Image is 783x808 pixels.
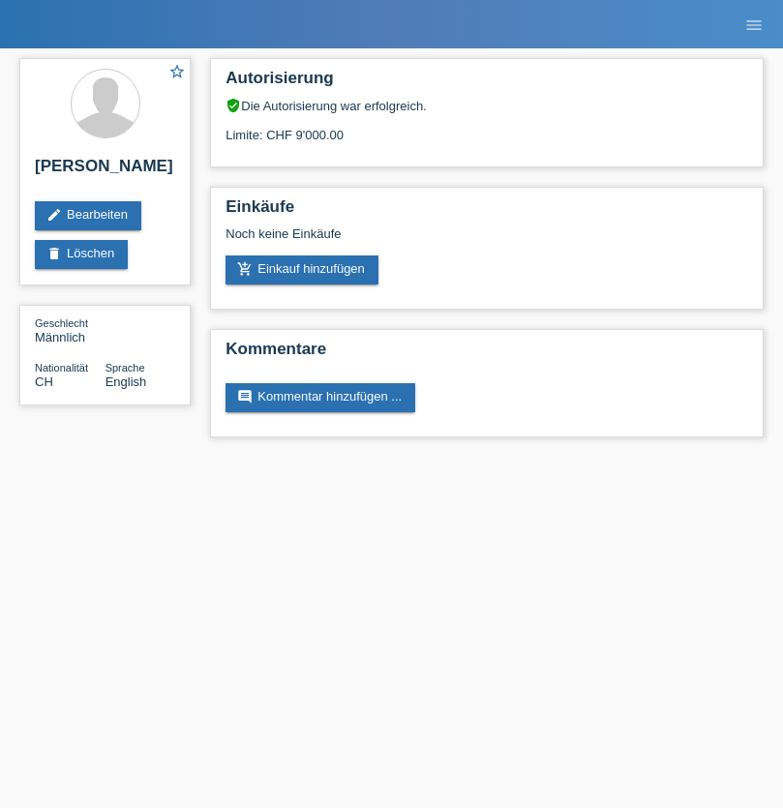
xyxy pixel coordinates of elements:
[35,201,141,230] a: editBearbeiten
[226,98,241,113] i: verified_user
[226,69,748,98] h2: Autorisierung
[735,18,773,30] a: menu
[237,389,253,404] i: comment
[105,374,147,389] span: English
[35,317,88,329] span: Geschlecht
[226,113,748,142] div: Limite: CHF 9'000.00
[226,255,378,284] a: add_shopping_cartEinkauf hinzufügen
[35,315,105,344] div: Männlich
[168,63,186,83] a: star_border
[35,157,175,186] h2: [PERSON_NAME]
[168,63,186,80] i: star_border
[237,261,253,277] i: add_shopping_cart
[226,226,748,255] div: Noch keine Einkäufe
[226,383,415,412] a: commentKommentar hinzufügen ...
[35,362,88,374] span: Nationalität
[105,362,145,374] span: Sprache
[226,340,748,369] h2: Kommentare
[35,374,53,389] span: Schweiz
[226,98,748,113] div: Die Autorisierung war erfolgreich.
[35,240,128,269] a: deleteLöschen
[46,246,62,261] i: delete
[226,197,748,226] h2: Einkäufe
[46,207,62,223] i: edit
[744,15,764,35] i: menu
